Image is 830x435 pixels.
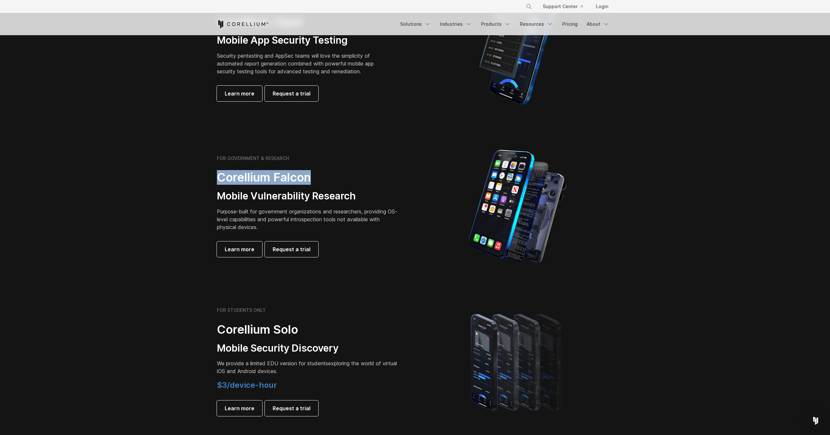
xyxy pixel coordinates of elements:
h3: Mobile App Security Testing [217,34,384,47]
a: Learn more [217,400,262,416]
a: Learn more [217,241,262,257]
img: iPhone model separated into the mechanics used to build the physical device. [468,149,566,263]
h2: Corellium Falcon [217,170,400,185]
a: About [583,18,613,30]
div: Navigation Menu [396,18,613,30]
a: Login [591,1,613,12]
h2: Corellium Solo [217,322,400,337]
button: Search [523,1,535,12]
div: Open Intercom Messenger [808,413,823,428]
span: We provide a limited EDU version for students [217,360,328,367]
a: Support Center [537,1,588,12]
span: Request a trial [273,404,310,412]
a: Industries [436,18,476,30]
span: Request a trial [273,90,310,97]
img: A lineup of four iPhone models becoming more gradient and blurred [458,305,577,419]
div: Navigation Menu [518,1,613,12]
a: Learn more [217,86,262,101]
span: Learn more [225,245,254,253]
p: Security pentesting and AppSec teams will love the simplicity of automated report generation comb... [217,52,384,75]
a: Pricing [558,18,581,30]
span: Request a trial [273,245,310,253]
h6: FOR GOVERNMENT & RESEARCH [217,155,289,161]
p: exploring the world of virtual iOS and Android devices. [217,359,400,375]
a: Products [477,18,515,30]
span: Learn more [225,90,254,97]
a: Request a trial [265,400,318,416]
span: $3/device-hour [217,380,277,390]
span: Learn more [225,404,254,412]
a: Request a trial [265,86,318,101]
a: Corellium Home [217,20,269,28]
p: Purpose-built for government organizations and researchers, providing OS-level capabilities and p... [217,208,400,231]
h3: Mobile Security Discovery [217,342,400,355]
h6: FOR STUDENTS ONLY [217,307,266,313]
a: Request a trial [265,241,318,257]
a: Solutions [396,18,435,30]
a: Resources [516,18,557,30]
h3: Mobile Vulnerability Research [217,190,400,202]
